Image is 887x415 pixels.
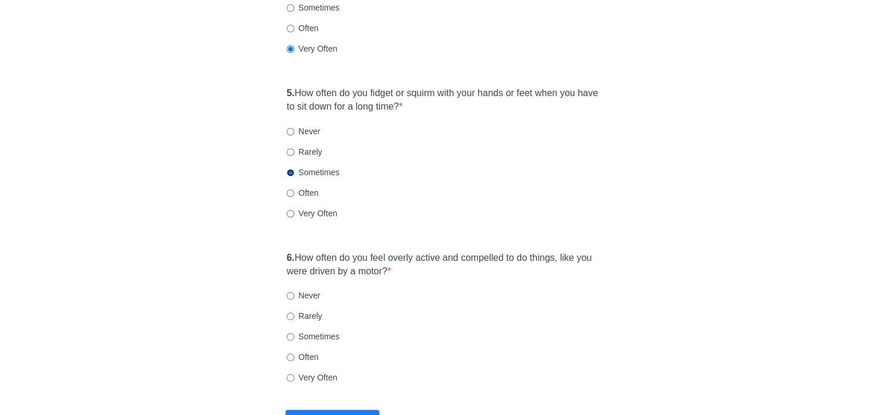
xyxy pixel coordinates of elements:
label: Never [287,125,320,137]
label: Often [287,22,318,34]
input: Sometimes [287,169,294,176]
input: Never [287,292,294,300]
label: Very Often [287,207,337,219]
label: Sometimes [287,166,339,178]
label: Sometimes [287,2,339,13]
label: Very Often [287,43,337,55]
strong: 5. [287,88,294,98]
label: Rarely [287,146,322,158]
input: Sometimes [287,333,294,341]
label: Often [287,187,318,199]
label: How often do you feel overly active and compelled to do things, like you were driven by a motor? [287,251,600,278]
label: How often do you fidget or squirm with your hands or feet when you have to sit down for a long time? [287,87,600,114]
input: Often [287,189,294,197]
label: Sometimes [287,331,339,342]
label: Rarely [287,310,322,322]
label: Often [287,351,318,363]
input: Often [287,353,294,361]
label: Never [287,290,320,301]
input: Very Often [287,374,294,382]
input: Sometimes [287,4,294,12]
input: Rarely [287,312,294,320]
input: Rarely [287,148,294,156]
input: Very Often [287,45,294,53]
label: Very Often [287,372,337,383]
input: Often [287,25,294,32]
strong: 6. [287,253,294,263]
input: Very Often [287,210,294,217]
input: Never [287,128,294,135]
